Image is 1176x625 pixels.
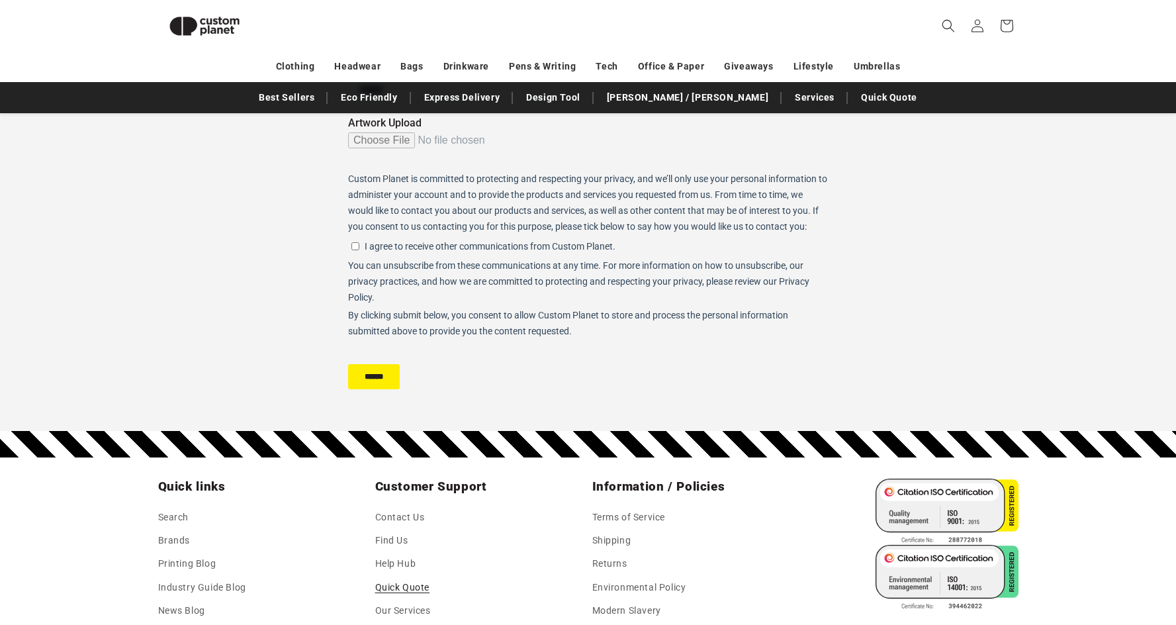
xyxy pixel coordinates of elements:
[592,509,666,529] a: Terms of Service
[934,11,963,40] summary: Search
[375,576,430,599] a: Quick Quote
[158,529,191,552] a: Brands
[592,599,661,622] a: Modern Slavery
[638,55,704,78] a: Office & Paper
[509,55,576,78] a: Pens & Writing
[418,86,507,109] a: Express Delivery
[375,509,425,529] a: Contact Us
[520,86,587,109] a: Design Tool
[158,5,251,47] img: Custom Planet
[788,86,841,109] a: Services
[252,86,321,109] a: Best Sellers
[793,55,834,78] a: Lifestyle
[592,479,801,495] h2: Information / Policies
[596,55,617,78] a: Tech
[375,479,584,495] h2: Customer Support
[375,552,416,575] a: Help Hub
[600,86,775,109] a: [PERSON_NAME] / [PERSON_NAME]
[724,55,773,78] a: Giveaways
[400,55,423,78] a: Bags
[876,545,1018,611] img: ISO 14001 Certified
[158,552,216,575] a: Printing Blog
[334,55,381,78] a: Headwear
[876,479,1018,545] img: ISO 9001 Certified
[334,86,404,109] a: Eco Friendly
[949,482,1176,625] iframe: Chat Widget
[443,55,489,78] a: Drinkware
[375,529,408,552] a: Find Us
[158,576,246,599] a: Industry Guide Blog
[158,599,205,622] a: News Blog
[592,529,631,552] a: Shipping
[854,55,900,78] a: Umbrellas
[592,576,686,599] a: Environmental Policy
[592,552,627,575] a: Returns
[854,86,924,109] a: Quick Quote
[375,599,431,622] a: Our Services
[276,55,315,78] a: Clothing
